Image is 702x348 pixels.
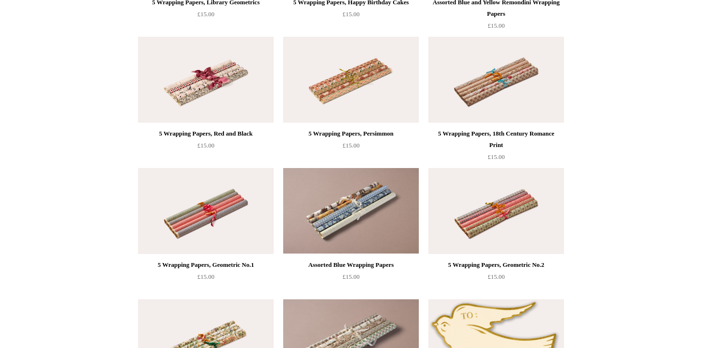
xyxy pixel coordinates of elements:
a: 5 Wrapping Papers, Persimmon £15.00 [283,128,419,167]
a: Assorted Blue Wrapping Papers Assorted Blue Wrapping Papers [283,168,419,254]
a: 5 Wrapping Papers, Geometric No.2 £15.00 [428,259,564,298]
div: 5 Wrapping Papers, Red and Black [140,128,271,139]
span: £15.00 [342,273,360,280]
span: £15.00 [488,273,505,280]
div: Assorted Blue Wrapping Papers [286,259,416,271]
img: 5 Wrapping Papers, Persimmon [283,37,419,123]
a: 5 Wrapping Papers, Geometric No.2 5 Wrapping Papers, Geometric No.2 [428,168,564,254]
img: 5 Wrapping Papers, Red and Black [138,37,274,123]
img: 5 Wrapping Papers, Geometric No.2 [428,168,564,254]
a: 5 Wrapping Papers, Geometric No.1 5 Wrapping Papers, Geometric No.1 [138,168,274,254]
span: £15.00 [197,273,214,280]
a: 5 Wrapping Papers, Red and Black £15.00 [138,128,274,167]
span: £15.00 [342,11,360,18]
span: £15.00 [488,22,505,29]
img: 5 Wrapping Papers, Geometric No.1 [138,168,274,254]
div: 5 Wrapping Papers, 18th Century Romance Print [431,128,562,151]
div: 5 Wrapping Papers, Geometric No.2 [431,259,562,271]
span: £15.00 [197,142,214,149]
img: 5 Wrapping Papers, 18th Century Romance Print [428,37,564,123]
div: 5 Wrapping Papers, Persimmon [286,128,416,139]
span: £15.00 [342,142,360,149]
a: 5 Wrapping Papers, Geometric No.1 £15.00 [138,259,274,298]
a: 5 Wrapping Papers, Persimmon 5 Wrapping Papers, Persimmon [283,37,419,123]
a: 5 Wrapping Papers, 18th Century Romance Print 5 Wrapping Papers, 18th Century Romance Print [428,37,564,123]
a: 5 Wrapping Papers, 18th Century Romance Print £15.00 [428,128,564,167]
a: Assorted Blue Wrapping Papers £15.00 [283,259,419,298]
img: Assorted Blue Wrapping Papers [283,168,419,254]
span: £15.00 [488,153,505,160]
div: 5 Wrapping Papers, Geometric No.1 [140,259,271,271]
a: 5 Wrapping Papers, Red and Black 5 Wrapping Papers, Red and Black [138,37,274,123]
span: £15.00 [197,11,214,18]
